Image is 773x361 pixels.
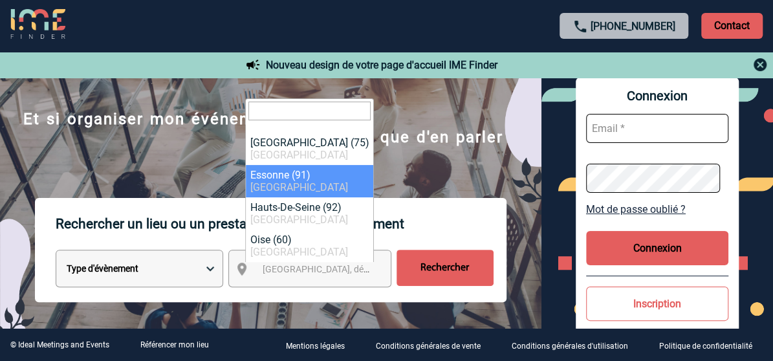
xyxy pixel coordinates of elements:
[286,342,345,351] p: Mentions légales
[591,20,675,32] a: [PHONE_NUMBER]
[512,342,628,351] p: Conditions générales d'utilisation
[586,287,728,321] button: Inscription
[246,133,373,165] li: [GEOGRAPHIC_DATA] (75)
[572,19,588,34] img: call-24-px.png
[246,197,373,230] li: Hauts-De-Seine (92)
[140,340,209,349] a: Référencer mon lieu
[276,339,365,351] a: Mentions légales
[586,231,728,265] button: Connexion
[659,342,752,351] p: Politique de confidentialité
[501,339,649,351] a: Conditions générales d'utilisation
[376,342,481,351] p: Conditions générales de vente
[586,203,728,215] a: Mot de passe oublié ?
[250,213,347,226] span: [GEOGRAPHIC_DATA]
[649,339,773,351] a: Politique de confidentialité
[56,198,494,250] p: Rechercher un lieu ou un prestataire pour mon événement
[10,340,109,349] div: © Ideal Meetings and Events
[365,339,501,351] a: Conditions générales de vente
[250,181,347,193] span: [GEOGRAPHIC_DATA]
[250,149,347,161] span: [GEOGRAPHIC_DATA]
[250,246,347,258] span: [GEOGRAPHIC_DATA]
[397,250,494,286] input: Rechercher
[586,114,728,143] input: Email *
[246,165,373,197] li: Essonne (91)
[246,230,373,262] li: Oise (60)
[701,13,763,39] p: Contact
[263,264,442,274] span: [GEOGRAPHIC_DATA], département, région...
[586,88,728,104] span: Connexion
